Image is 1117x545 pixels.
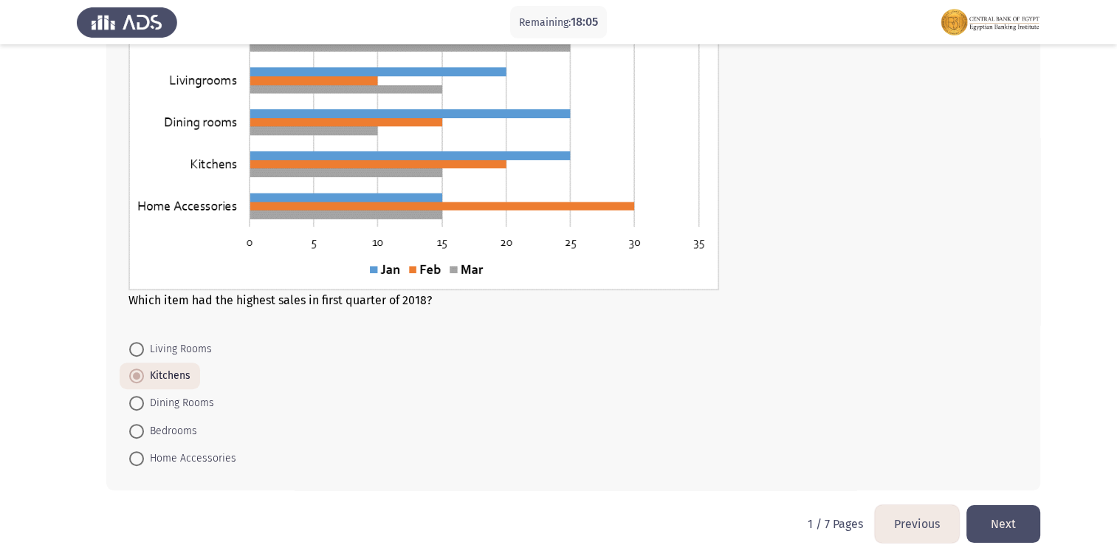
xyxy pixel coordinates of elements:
img: Assess Talent Management logo [77,1,177,43]
span: Which item had the highest sales in first quarter of 2018? [128,293,432,307]
img: Assessment logo of EBI Analytical Thinking FOCUS Assessment EN [940,1,1040,43]
span: Bedrooms [144,422,197,440]
span: Dining Rooms [144,394,214,412]
span: Home Accessories [144,450,236,467]
button: load next page [966,505,1040,543]
span: Kitchens [144,367,190,385]
p: Remaining: [519,13,598,32]
button: load previous page [875,505,959,543]
span: 18:05 [571,15,598,29]
p: 1 / 7 Pages [808,517,863,531]
span: Living Rooms [144,340,212,358]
